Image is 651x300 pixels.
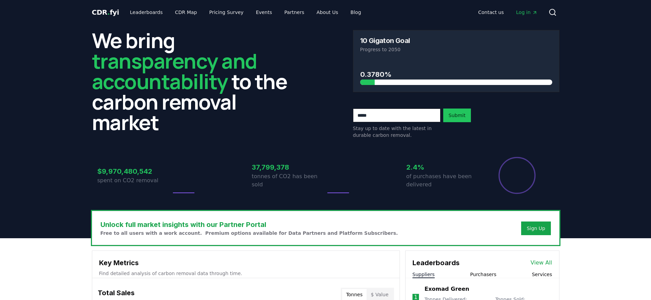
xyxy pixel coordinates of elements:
nav: Main [473,6,543,18]
a: Partners [279,6,310,18]
button: Suppliers [412,271,435,278]
h3: 37,799,378 [252,162,326,172]
p: Stay up to date with the latest in durable carbon removal. [353,125,440,139]
p: Free to all users with a work account. Premium options available for Data Partners and Platform S... [100,230,398,237]
h3: Unlock full market insights with our Partner Portal [100,219,398,230]
button: Sign Up [521,222,551,235]
h3: Key Metrics [99,258,393,268]
a: About Us [311,6,343,18]
button: Purchasers [470,271,497,278]
h3: $9,970,480,542 [97,166,171,176]
a: Pricing Survey [204,6,249,18]
a: Contact us [473,6,509,18]
a: Blog [345,6,367,18]
p: Find detailed analysis of carbon removal data through time. [99,270,393,277]
span: transparency and accountability [92,47,257,95]
h3: 0.3780% [360,69,552,80]
p: of purchases have been delivered [406,172,480,189]
span: CDR fyi [92,8,119,16]
h2: We bring to the carbon removal market [92,30,298,132]
a: Sign Up [527,225,545,232]
a: Events [250,6,277,18]
span: . [107,8,110,16]
h3: 2.4% [406,162,480,172]
p: tonnes of CO2 has been sold [252,172,326,189]
a: CDR.fyi [92,8,119,17]
button: Services [532,271,552,278]
button: Tonnes [342,289,367,300]
p: spent on CO2 removal [97,176,171,185]
a: Exomad Green [424,285,469,293]
button: Submit [443,109,471,122]
h3: 10 Gigaton Goal [360,37,410,44]
div: Percentage of sales delivered [498,156,536,195]
span: Log in [516,9,537,16]
button: $ Value [367,289,393,300]
a: View All [531,259,552,267]
h3: Leaderboards [412,258,460,268]
nav: Main [124,6,366,18]
a: Log in [511,6,543,18]
a: Leaderboards [124,6,168,18]
a: CDR Map [169,6,202,18]
p: Progress to 2050 [360,46,552,53]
